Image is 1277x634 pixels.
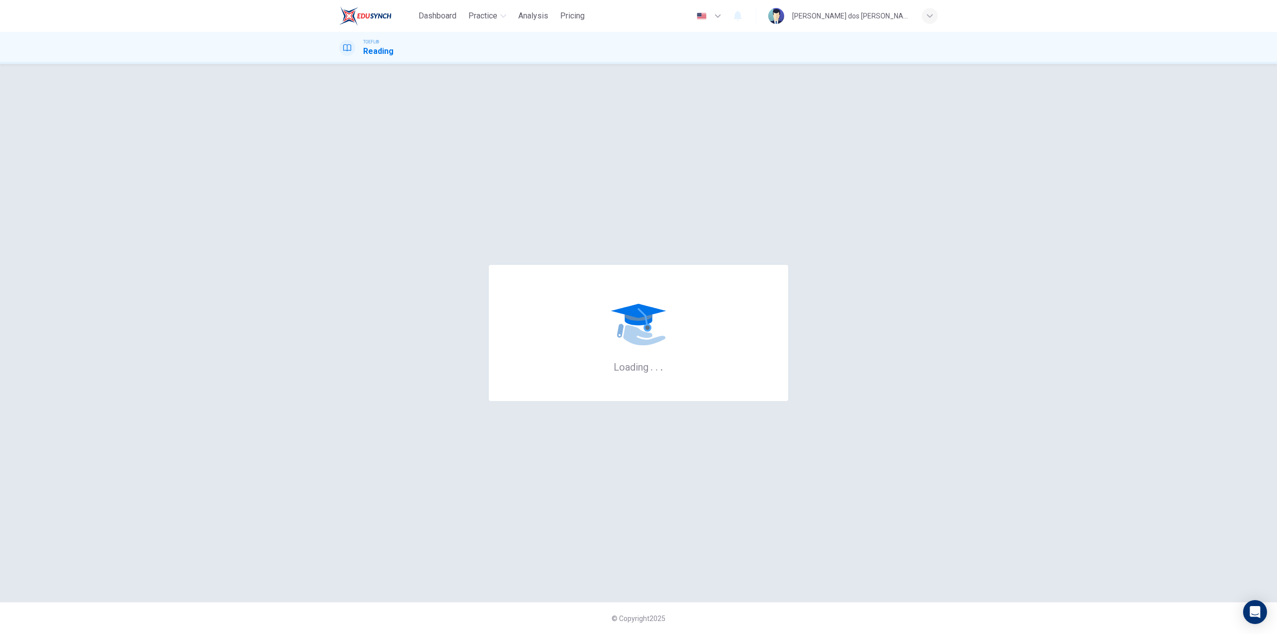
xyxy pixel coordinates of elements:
span: TOEFL® [363,38,379,45]
div: Open Intercom Messenger [1243,600,1267,624]
h6: Loading [614,360,663,373]
h6: . [650,358,653,374]
a: EduSynch logo [339,6,415,26]
span: Pricing [560,10,585,22]
span: Analysis [518,10,548,22]
button: Practice [464,7,510,25]
img: EduSynch logo [339,6,392,26]
span: Dashboard [419,10,456,22]
img: en [695,12,708,20]
button: Dashboard [415,7,460,25]
div: [PERSON_NAME] dos [PERSON_NAME] [792,10,910,22]
h1: Reading [363,45,394,57]
button: Pricing [556,7,589,25]
span: © Copyright 2025 [612,615,665,623]
span: Practice [468,10,497,22]
img: Profile picture [768,8,784,24]
h6: . [655,358,658,374]
h6: . [660,358,663,374]
button: Analysis [514,7,552,25]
